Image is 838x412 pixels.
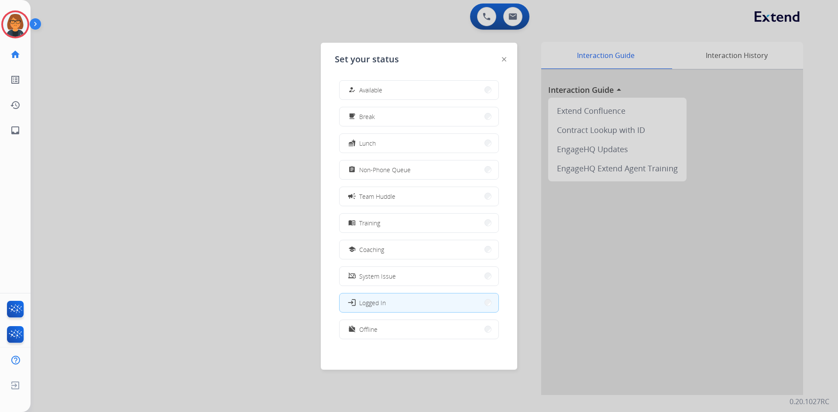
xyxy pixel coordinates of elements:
[10,75,21,85] mat-icon: list_alt
[340,240,498,259] button: Coaching
[359,112,375,121] span: Break
[10,125,21,136] mat-icon: inbox
[359,165,411,174] span: Non-Phone Queue
[10,49,21,60] mat-icon: home
[340,320,498,339] button: Offline
[502,57,506,61] img: close-button
[359,325,378,334] span: Offline
[340,107,498,126] button: Break
[359,298,386,307] span: Logged In
[348,166,356,174] mat-icon: assignment
[3,12,27,37] img: avatar
[359,218,380,228] span: Training
[348,219,356,227] mat-icon: menu_book
[359,245,384,254] span: Coaching
[348,246,356,253] mat-icon: school
[340,293,498,312] button: Logged In
[348,113,356,120] mat-icon: free_breakfast
[340,267,498,286] button: System Issue
[340,214,498,232] button: Training
[335,53,399,65] span: Set your status
[790,396,829,407] p: 0.20.1027RC
[340,160,498,179] button: Non-Phone Queue
[340,187,498,206] button: Team Huddle
[359,139,376,148] span: Lunch
[359,85,382,95] span: Available
[348,86,356,94] mat-icon: how_to_reg
[348,272,356,280] mat-icon: phonelink_off
[340,134,498,153] button: Lunch
[347,298,356,307] mat-icon: login
[340,81,498,99] button: Available
[359,192,395,201] span: Team Huddle
[348,140,356,147] mat-icon: fastfood
[359,272,396,281] span: System Issue
[10,100,21,110] mat-icon: history
[348,326,356,333] mat-icon: work_off
[347,192,356,201] mat-icon: campaign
